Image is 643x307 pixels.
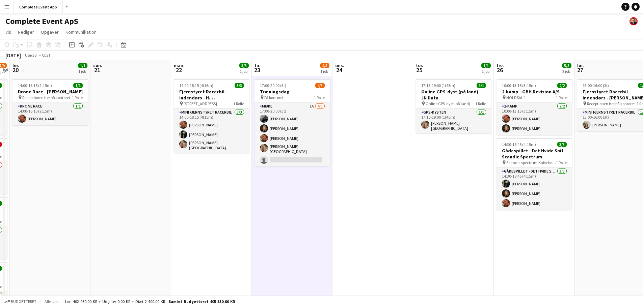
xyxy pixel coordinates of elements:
span: Samlet budgetteret 405 350.00 KR [168,299,235,304]
span: tir. [254,62,261,68]
span: 21 [92,66,102,74]
span: 1/1 [481,63,491,68]
span: 14:00-18:15 (4t15m) [179,83,213,88]
span: 3/3 [239,63,249,68]
span: På kontoret [264,95,284,100]
span: lør. [577,62,584,68]
app-job-card: 17:15-19:00 (1t45m)1/1Online GPS-dyst (på land) - JN Data Online GPS-dyst (på land)1 RolleGPS-dys... [416,79,491,133]
span: 1 Rolle [314,95,325,100]
h3: 2-kamp - GBH Revision A/S [497,89,572,95]
h3: Drone Race - [PERSON_NAME] [12,89,88,95]
span: Budgetteret [11,299,36,304]
a: Opgaver [38,28,61,36]
span: 10:00-13:15 (3t15m) [502,83,536,88]
span: 17:15-19:00 (1t45m) [421,83,455,88]
div: Løn 402 950.00 KR + Udgifter 0.00 KR + Diæt 2 400.00 KR = [65,299,235,304]
span: Scandic spectrum Kalvebod Brygge 10 [506,160,556,165]
span: 24 [334,66,344,74]
span: 23 [253,66,261,74]
div: 1 job [482,69,490,74]
div: CEST [42,53,51,58]
span: Uge 38 [22,53,39,58]
span: 14:30-18:45 (4t15m) [502,142,536,147]
span: 25 [415,66,423,74]
span: 13:00-16:00 (3t) [583,83,609,88]
app-card-role: Møde1A4/517:00-20:00 (3t)[PERSON_NAME][PERSON_NAME][PERSON_NAME][PERSON_NAME][GEOGRAPHIC_DATA] [254,102,330,166]
h3: Træningsdag [254,89,330,95]
span: 1 Rolle [556,95,567,100]
button: Budgetteret [3,298,37,305]
app-job-card: 14:00-16:15 (2t15m)1/1Drone Race - [PERSON_NAME] Receptionen her på kontoret1 RolleDrone Race1/11... [12,79,88,125]
span: Receptionen her på kontoret [22,95,70,100]
span: Receptionen her på kontoret [587,101,635,106]
span: tor. [416,62,423,68]
span: 1 Rolle [233,101,244,106]
span: 5/5 [562,63,571,68]
span: 1 Rolle [475,101,486,106]
app-user-avatar: Christian Brøckner [629,17,638,25]
app-card-role: GPS-dysten1/117:15-19:00 (1t45m)[PERSON_NAME][GEOGRAPHIC_DATA] [416,109,491,133]
app-card-role: Mini Fjernstyret Racerbil3/314:00-18:15 (4t15m)[PERSON_NAME][PERSON_NAME][PERSON_NAME][GEOGRAPHIC... [174,109,249,153]
app-job-card: 17:00-20:00 (3t)4/5Træningsdag På kontoret1 RolleMøde1A4/517:00-20:00 (3t)[PERSON_NAME][PERSON_NA... [254,79,330,166]
div: 1 job [320,69,329,74]
span: 14:00-16:15 (2t15m) [18,83,52,88]
span: 1 Rolle [556,160,567,165]
span: Vis [5,29,11,35]
span: Opgaver [41,29,59,35]
div: 1 job [240,69,248,74]
h3: Gådespillet - Det Hvide Snit - Scandic Spectrum [497,148,572,160]
span: lør. [12,62,19,68]
span: Rediger [18,29,34,35]
app-job-card: 14:30-18:45 (4t15m)3/3Gådespillet - Det Hvide Snit - Scandic Spectrum Scandic spectrum Kalvebod B... [497,138,572,210]
app-card-role: 2-kamp2/210:00-13:15 (3t15m)[PERSON_NAME][PERSON_NAME] [497,102,572,135]
span: 26 [495,66,504,74]
button: Complete Event ApS [14,0,63,13]
span: 1/1 [477,83,486,88]
span: 1/1 [78,63,87,68]
span: ons. [335,62,344,68]
app-job-card: 14:00-18:15 (4t15m)3/3Fjernstyret Racerbil - indendørs - H. [GEOGRAPHIC_DATA] A/S [STREET_ADDRESS... [174,79,249,153]
div: 2 job [562,69,571,74]
a: Rediger [15,28,37,36]
span: 27 [576,66,584,74]
span: man. [174,62,185,68]
span: Online GPS-dyst (på land) [426,101,470,106]
span: 4/5 [320,63,329,68]
span: Kommunikation [65,29,97,35]
span: 3/3 [235,83,244,88]
span: Alle job [43,299,59,304]
h3: Fjernstyret Racerbil - indendørs - H. [GEOGRAPHIC_DATA] A/S [174,89,249,101]
app-card-role: Drone Race1/114:00-16:15 (2t15m)[PERSON_NAME] [12,102,88,125]
span: 4/5 [315,83,325,88]
span: søn. [93,62,102,68]
div: [DATE] [5,52,21,59]
a: Vis [3,28,14,36]
span: 17:00-20:00 (3t) [260,83,286,88]
div: 1 job [78,69,87,74]
span: 20 [11,66,19,74]
span: [STREET_ADDRESS] [184,101,217,106]
app-card-role: Gådespillet - Det Hvide Snit3/314:30-18:45 (4t15m)[PERSON_NAME][PERSON_NAME][PERSON_NAME] [497,167,572,210]
app-job-card: 10:00-13:15 (3t15m)2/22-kamp - GBH Revision A/S HOLDSAL 11 Rolle2-kamp2/210:00-13:15 (3t15m)[PERS... [497,79,572,135]
span: 22 [173,66,185,74]
span: 1/1 [73,83,83,88]
a: Kommunikation [63,28,99,36]
span: HOLDSAL 1 [506,95,526,100]
h3: Online GPS-dyst (på land) - JN Data [416,89,491,101]
span: 3/3 [557,142,567,147]
span: 1 Rolle [72,95,83,100]
span: fre. [497,62,504,68]
h1: Complete Event ApS [5,16,78,26]
span: 2/2 [557,83,567,88]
